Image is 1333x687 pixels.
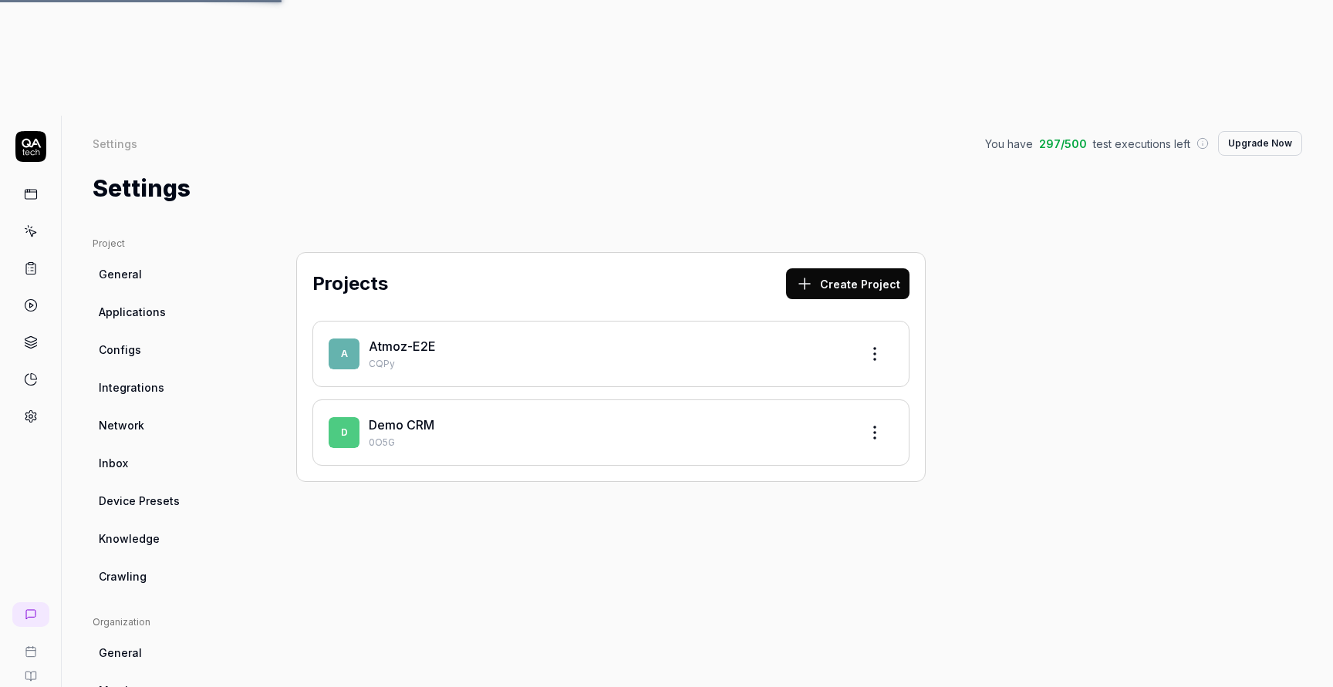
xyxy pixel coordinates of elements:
[1093,136,1190,152] span: test executions left
[93,449,241,477] a: Inbox
[93,237,241,251] div: Project
[369,338,436,354] a: Atmoz-E2E
[93,171,191,206] h1: Settings
[93,260,241,288] a: General
[369,357,847,371] p: CQPy
[93,411,241,439] a: Network
[99,568,147,584] span: Crawling
[93,373,241,402] a: Integrations
[93,638,241,667] a: General
[369,417,434,433] a: Demo CRM
[93,524,241,553] a: Knowledge
[93,562,241,591] a: Crawling
[1039,136,1087,152] span: 297 / 500
[99,304,166,320] span: Applications
[99,455,128,471] span: Inbox
[6,633,55,658] a: Book a call with us
[1218,131,1302,156] button: Upgrade Now
[93,335,241,364] a: Configs
[99,530,160,547] span: Knowledge
[6,658,55,682] a: Documentation
[99,645,142,661] span: General
[329,417,359,448] span: D
[12,602,49,627] a: New conversation
[93,298,241,326] a: Applications
[93,487,241,515] a: Device Presets
[99,379,164,396] span: Integrations
[99,493,180,509] span: Device Presets
[329,338,359,369] span: A
[312,270,388,298] h2: Projects
[99,342,141,358] span: Configs
[93,136,137,151] div: Settings
[99,266,142,282] span: General
[369,436,847,450] p: 0O5G
[93,615,241,629] div: Organization
[786,268,909,299] button: Create Project
[985,136,1033,152] span: You have
[99,417,144,433] span: Network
